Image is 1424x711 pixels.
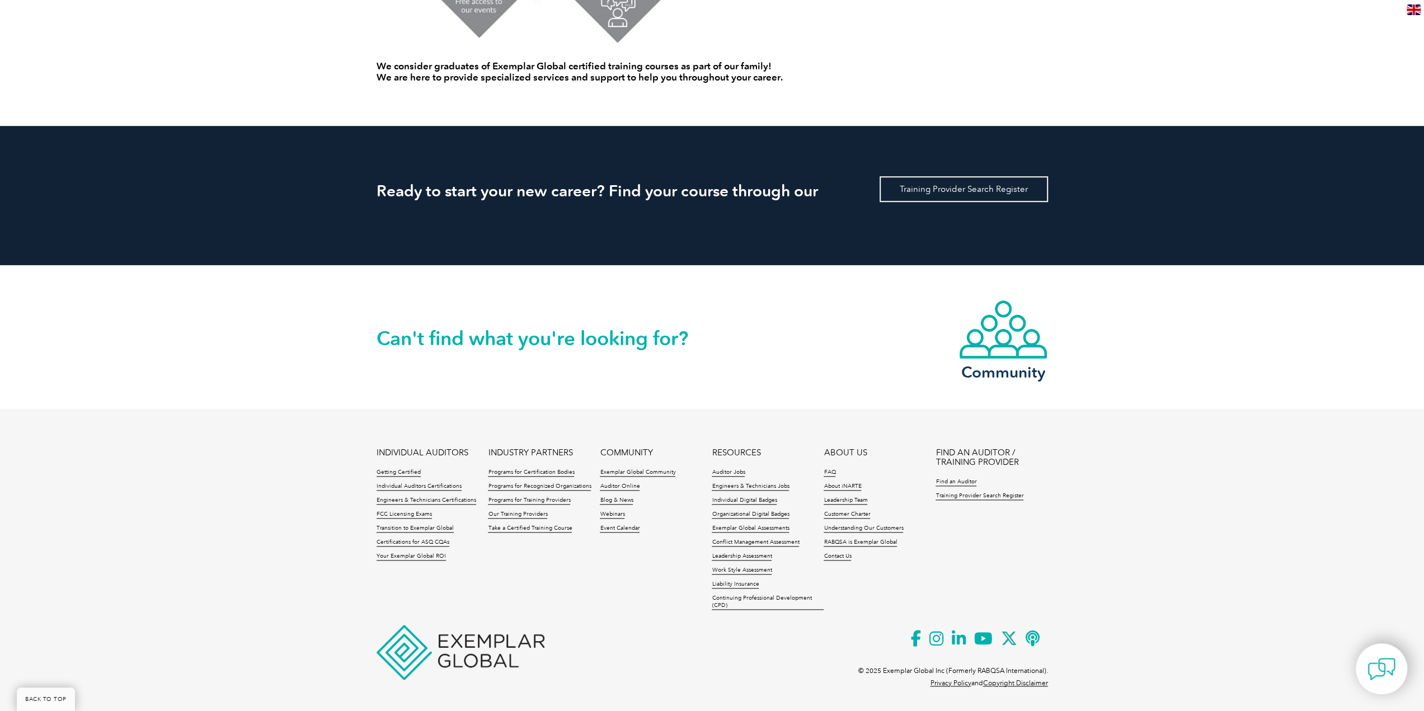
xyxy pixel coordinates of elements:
[936,492,1023,500] a: Training Provider Search Register
[958,299,1048,379] a: Community
[377,539,449,547] a: Certifications for ASQ CQAs
[488,497,570,505] a: Programs for Training Providers
[377,625,544,680] img: Exemplar Global
[930,677,1048,689] p: and
[712,448,760,458] a: RESOURCES
[377,497,476,505] a: Engineers & Technicians Certifications
[377,525,454,533] a: Transition to Exemplar Global
[600,525,640,533] a: Event Calendar
[600,511,624,519] a: Webinars
[17,688,75,711] a: BACK TO TOP
[377,553,446,561] a: Your Exemplar Global ROI
[712,539,799,547] a: Conflict Management Assessment
[880,176,1048,202] a: Training Provider Search Register
[824,448,867,458] a: ABOUT US
[377,511,432,519] a: FCC Licensing Exams
[712,595,824,610] a: Continuing Professional Development (CPD)
[712,553,772,561] a: Leadership Assessment
[377,469,421,477] a: Getting Certified
[488,525,572,533] a: Take a Certified Training Course
[600,497,633,505] a: Blog & News
[824,497,867,505] a: Leadership Team
[712,469,745,477] a: Auditor Jobs
[858,665,1048,677] p: © 2025 Exemplar Global Inc (Formerly RABQSA International).
[936,448,1047,467] a: FIND AN AUDITOR / TRAINING PROVIDER
[377,329,712,347] h2: Can't find what you're looking for?
[488,469,574,477] a: Programs for Certification Bodies
[983,679,1048,687] a: Copyright Disclaimer
[488,483,591,491] a: Programs for Recognized Organizations
[488,511,547,519] a: Our Training Providers
[712,511,789,519] a: Organizational Digital Badges
[712,567,772,575] a: Work Style Assessment
[712,483,789,491] a: Engineers & Technicians Jobs
[824,469,835,477] a: FAQ
[958,365,1048,379] h3: Community
[1407,4,1421,15] img: en
[824,539,897,547] a: RABQSA is Exemplar Global
[930,679,971,687] a: Privacy Policy
[377,483,462,491] a: Individual Auditors Certifications
[712,497,777,505] a: Individual Digital Badges
[824,525,903,533] a: Understanding Our Customers
[824,483,861,491] a: About iNARTE
[600,483,640,491] a: Auditor Online
[600,448,652,458] a: COMMUNITY
[936,478,976,486] a: Find an Auditor
[488,448,572,458] a: INDUSTRY PARTNERS
[377,448,468,458] a: INDIVIDUAL AUDITORS
[712,525,789,533] a: Exemplar Global Assessments
[958,299,1048,360] img: icon-community.webp
[824,511,870,519] a: Customer Charter
[377,60,847,83] h4: We consider graduates of Exemplar Global certified training courses as part of our family! We are...
[712,581,759,588] a: Liability Insurance
[1367,655,1395,683] img: contact-chat.png
[377,182,1048,200] h2: Ready to start your new career? Find your course through our
[824,553,851,561] a: Contact Us
[600,469,675,477] a: Exemplar Global Community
